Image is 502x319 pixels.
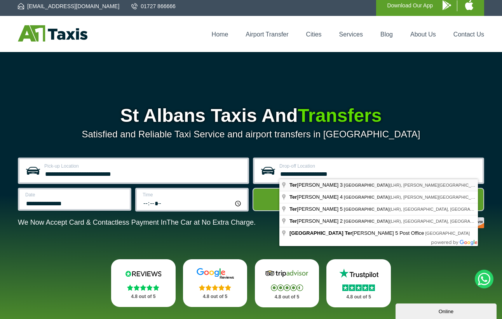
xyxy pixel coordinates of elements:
[298,105,382,126] span: Transfers
[289,182,297,188] span: Ter
[131,2,176,10] a: 01727 866666
[212,31,228,38] a: Home
[344,219,390,224] span: [GEOGRAPHIC_DATA]
[143,192,242,197] label: Time
[344,219,495,224] span: (LHR), [GEOGRAPHIC_DATA], [GEOGRAPHIC_DATA]
[246,31,288,38] a: Airport Transfer
[255,259,319,307] a: Tripadvisor Stars 4.8 out of 5
[289,206,344,212] span: [PERSON_NAME] 5
[425,231,470,236] span: [GEOGRAPHIC_DATA]
[453,31,484,38] a: Contact Us
[289,194,344,200] span: [PERSON_NAME] 4
[192,292,239,302] p: 4.8 out of 5
[271,284,303,291] img: Stars
[344,183,390,187] span: [GEOGRAPHIC_DATA]
[289,194,297,200] span: Ter
[335,292,382,302] p: 4.8 out of 5
[25,192,125,197] label: Date
[306,31,322,38] a: Cities
[289,182,344,188] span: [PERSON_NAME] 3
[127,284,159,291] img: Stars
[18,25,87,42] img: A1 Taxis St Albans LTD
[192,268,239,279] img: Google
[289,230,425,236] span: [PERSON_NAME] 5 Post Office
[380,31,393,38] a: Blog
[289,206,297,212] span: Ter
[396,302,498,319] iframe: chat widget
[18,106,484,125] h1: St Albans Taxis And
[339,31,363,38] a: Services
[199,284,231,291] img: Stars
[344,207,390,212] span: [GEOGRAPHIC_DATA]
[18,2,119,10] a: [EMAIL_ADDRESS][DOMAIN_NAME]
[410,31,436,38] a: About Us
[289,218,344,224] span: [PERSON_NAME] 2
[120,268,167,279] img: Reviews.io
[443,0,451,10] img: A1 Taxis Android App
[289,230,352,236] span: [GEOGRAPHIC_DATA] Ter
[120,292,167,302] p: 4.8 out of 5
[326,259,391,307] a: Trustpilot Stars 4.8 out of 5
[167,218,256,226] span: The Car at No Extra Charge.
[289,218,297,224] span: Ter
[111,259,176,307] a: Reviews.io Stars 4.8 out of 5
[253,188,484,211] button: Get Quote
[18,129,484,140] p: Satisfied and Reliable Taxi Service and airport transfers in [GEOGRAPHIC_DATA]
[263,268,310,279] img: Tripadvisor
[344,195,390,199] span: [GEOGRAPHIC_DATA]
[387,1,433,10] p: Download Our App
[183,259,248,307] a: Google Stars 4.8 out of 5
[335,268,382,279] img: Trustpilot
[263,292,311,302] p: 4.8 out of 5
[18,218,256,227] p: We Now Accept Card & Contactless Payment In
[342,284,375,291] img: Stars
[279,164,478,168] label: Drop-off Location
[44,164,243,168] label: Pick-up Location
